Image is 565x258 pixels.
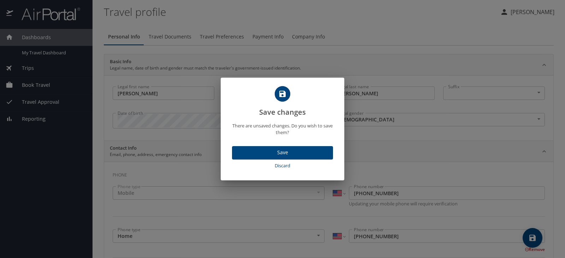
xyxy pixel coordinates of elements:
[229,122,336,136] p: There are unsaved changes. Do you wish to save them?
[232,160,333,172] button: Discard
[232,146,333,160] button: Save
[229,86,336,118] h2: Save changes
[235,162,330,170] span: Discard
[238,148,327,157] span: Save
